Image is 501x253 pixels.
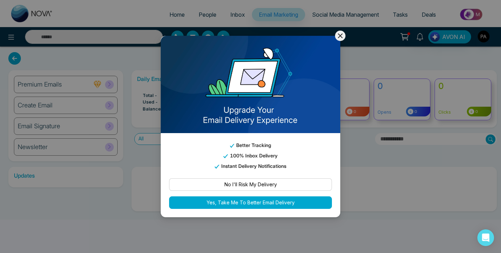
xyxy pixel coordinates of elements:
img: tick_email_template.svg [215,165,219,169]
img: tick_email_template.svg [223,154,228,158]
div: Open Intercom Messenger [477,229,494,246]
p: Better Tracking [169,141,332,149]
button: No I'll Risk My Delivery [169,178,332,191]
img: tick_email_template.svg [230,144,234,148]
button: Yes, Take Me To Better Email Delivery [169,196,332,209]
img: email_template_bg.png [161,36,340,133]
p: Instant Delivery Notifications [169,162,332,170]
p: 100% Inbox Delivery [169,152,332,160]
